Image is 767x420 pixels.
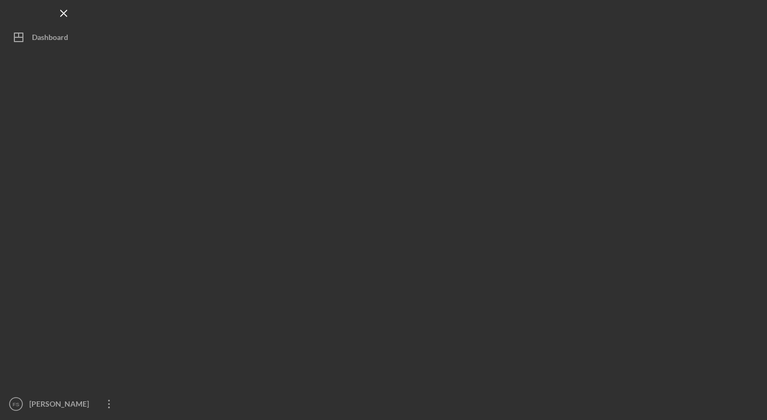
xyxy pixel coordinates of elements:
[27,393,96,417] div: [PERSON_NAME]
[32,27,68,51] div: Dashboard
[5,27,123,48] button: Dashboard
[5,393,123,415] button: FS[PERSON_NAME]
[13,401,19,407] text: FS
